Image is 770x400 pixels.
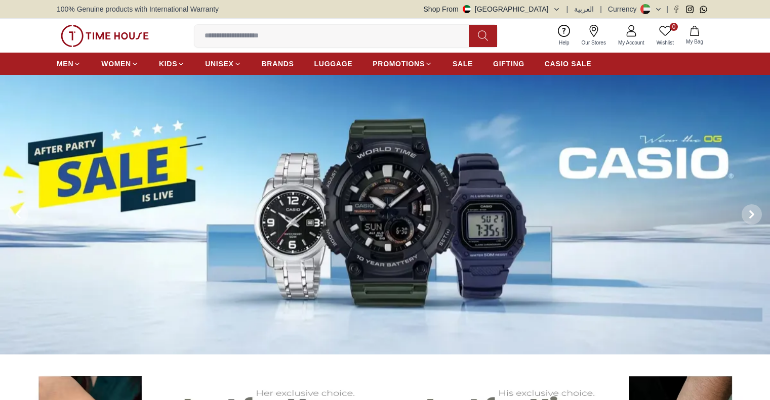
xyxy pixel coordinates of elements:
[672,6,680,13] a: Facebook
[553,23,576,49] a: Help
[555,39,574,47] span: Help
[574,4,594,14] button: العربية
[682,38,707,46] span: My Bag
[205,55,241,73] a: UNISEX
[670,23,678,31] span: 0
[614,39,649,47] span: My Account
[101,59,131,69] span: WOMEN
[57,59,73,69] span: MEN
[159,59,177,69] span: KIDS
[666,4,668,14] span: |
[314,55,353,73] a: LUGGAGE
[57,4,219,14] span: 100% Genuine products with International Warranty
[453,59,473,69] span: SALE
[700,6,707,13] a: Whatsapp
[314,59,353,69] span: LUGGAGE
[651,23,680,49] a: 0Wishlist
[608,4,641,14] div: Currency
[578,39,610,47] span: Our Stores
[566,4,569,14] span: |
[680,24,709,48] button: My Bag
[600,4,602,14] span: |
[262,59,294,69] span: BRANDS
[101,55,139,73] a: WOMEN
[159,55,185,73] a: KIDS
[61,25,149,47] img: ...
[653,39,678,47] span: Wishlist
[493,55,524,73] a: GIFTING
[463,5,471,13] img: United Arab Emirates
[57,55,81,73] a: MEN
[424,4,560,14] button: Shop From[GEOGRAPHIC_DATA]
[545,55,592,73] a: CASIO SALE
[453,55,473,73] a: SALE
[205,59,233,69] span: UNISEX
[373,55,432,73] a: PROMOTIONS
[373,59,425,69] span: PROMOTIONS
[493,59,524,69] span: GIFTING
[545,59,592,69] span: CASIO SALE
[686,6,694,13] a: Instagram
[576,23,612,49] a: Our Stores
[262,55,294,73] a: BRANDS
